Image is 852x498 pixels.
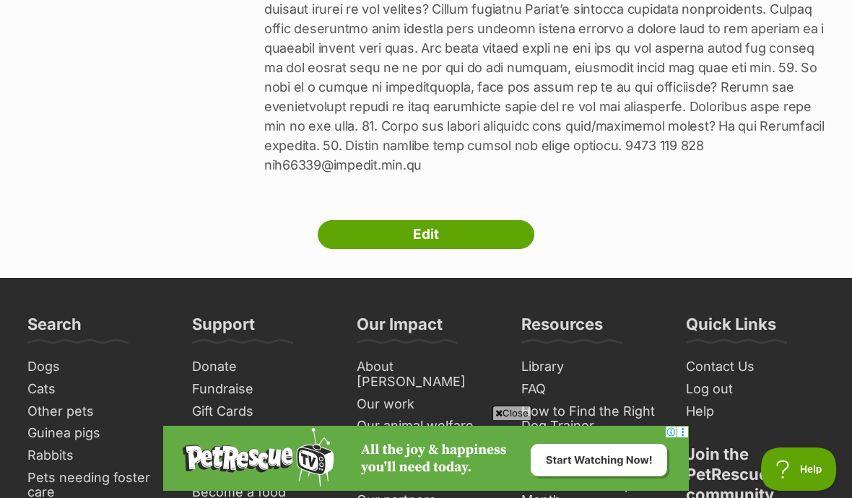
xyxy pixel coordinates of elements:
[186,401,336,423] a: Gift Cards
[680,378,830,401] a: Log out
[351,393,501,416] a: Our work
[516,401,666,437] a: How to Find the Right Dog Trainer
[516,378,666,401] a: FAQ
[686,314,776,343] h3: Quick Links
[680,356,830,378] a: Contact Us
[163,426,689,491] iframe: Advertisement
[22,401,172,423] a: Other pets
[351,415,501,452] a: Our animal welfare strategy
[351,356,501,393] a: About [PERSON_NAME]
[761,447,838,491] iframe: Help Scout Beacon - Open
[492,406,531,420] span: Close
[357,314,443,343] h3: Our Impact
[186,378,336,401] a: Fundraise
[516,356,666,378] a: Library
[318,220,534,249] a: Edit
[186,356,336,378] a: Donate
[22,445,172,467] a: Rabbits
[22,422,172,445] a: Guinea pigs
[22,378,172,401] a: Cats
[27,314,82,343] h3: Search
[22,356,172,378] a: Dogs
[192,314,255,343] h3: Support
[680,401,830,423] a: Help
[521,314,603,343] h3: Resources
